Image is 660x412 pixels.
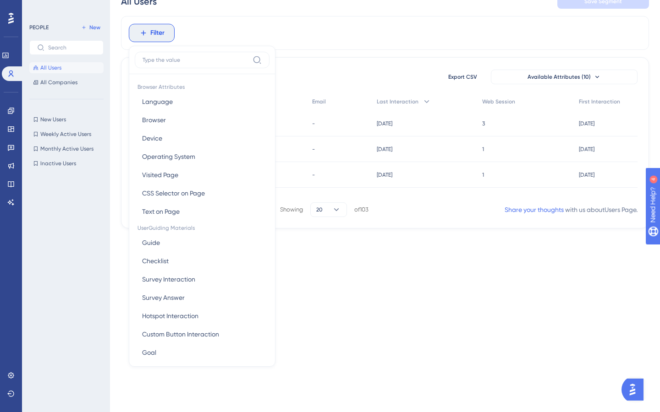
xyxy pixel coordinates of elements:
[579,98,620,105] span: First Interaction
[579,172,594,178] time: [DATE]
[377,120,392,127] time: [DATE]
[135,233,269,252] button: Guide
[64,5,66,12] div: 4
[505,206,564,213] a: Share your thoughts
[142,347,156,358] span: Goal
[89,24,100,31] span: New
[142,255,169,266] span: Checklist
[448,73,477,81] span: Export CSV
[482,171,484,179] span: 1
[29,129,104,140] button: Weekly Active Users
[135,166,269,184] button: Visited Page
[579,146,594,152] time: [DATE]
[29,62,104,73] button: All Users
[135,221,269,233] span: UserGuiding Materials
[621,376,649,403] iframe: UserGuiding AI Assistant Launcher
[142,169,178,180] span: Visited Page
[143,56,249,64] input: Type the value
[482,98,515,105] span: Web Session
[440,70,485,84] button: Export CSV
[135,343,269,362] button: Goal
[491,70,638,84] button: Available Attributes (10)
[316,206,323,213] span: 20
[142,151,195,162] span: Operating System
[135,325,269,343] button: Custom Button Interaction
[40,79,77,86] span: All Companies
[135,307,269,325] button: Hotspot Interaction
[312,146,315,153] span: -
[135,184,269,202] button: CSS Selector on Page
[40,130,91,138] span: Weekly Active Users
[40,116,66,123] span: New Users
[29,143,104,154] button: Monthly Active Users
[150,27,165,38] span: Filter
[135,270,269,288] button: Survey Interaction
[142,310,198,321] span: Hotspot Interaction
[377,146,392,152] time: [DATE]
[312,98,326,105] span: Email
[142,237,160,248] span: Guide
[135,92,269,111] button: Language
[354,206,368,214] div: of 103
[29,24,49,31] div: PEOPLE
[312,171,315,179] span: -
[135,202,269,221] button: Text on Page
[40,145,93,152] span: Monthly Active Users
[29,77,104,88] button: All Companies
[142,206,180,217] span: Text on Page
[482,146,484,153] span: 1
[142,96,173,107] span: Language
[142,133,162,144] span: Device
[505,204,638,215] div: with us about Users Page .
[142,274,195,285] span: Survey Interaction
[40,160,76,167] span: Inactive Users
[135,147,269,166] button: Operating System
[48,44,96,51] input: Search
[377,98,418,105] span: Last Interaction
[142,114,166,125] span: Browser
[29,114,104,125] button: New Users
[579,120,594,127] time: [DATE]
[135,80,269,92] span: Browser Attributes
[142,329,219,340] span: Custom Button Interaction
[377,172,392,178] time: [DATE]
[22,2,57,13] span: Need Help?
[310,202,347,217] button: 20
[78,22,104,33] button: New
[29,158,104,169] button: Inactive Users
[280,206,303,214] div: Showing
[135,129,269,147] button: Device
[482,120,485,127] span: 3
[135,252,269,270] button: Checklist
[142,292,185,303] span: Survey Answer
[142,188,205,199] span: CSS Selector on Page
[129,24,175,42] button: Filter
[40,64,61,71] span: All Users
[135,288,269,307] button: Survey Answer
[135,111,269,129] button: Browser
[528,73,591,81] span: Available Attributes (10)
[312,120,315,127] span: -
